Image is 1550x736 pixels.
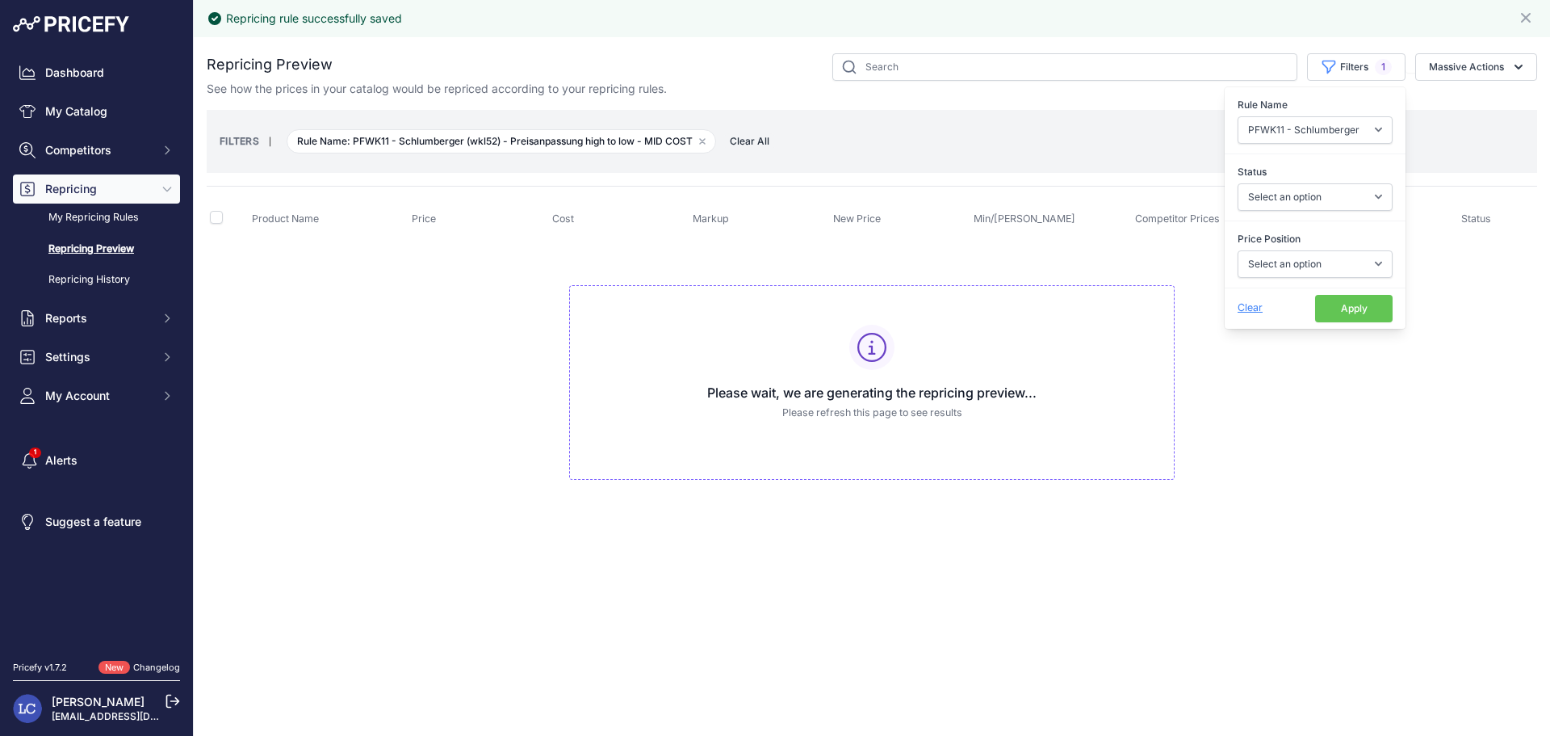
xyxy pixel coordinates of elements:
a: [EMAIL_ADDRESS][DOMAIN_NAME] [52,710,220,722]
label: Rule Name [1238,97,1393,113]
span: Rule Name: PFWK11 - Schlumberger (wkl52) - Preisanpassung high to low - MID COST [287,129,716,154]
img: Pricefy Logo [13,16,129,32]
button: Massive Actions [1415,53,1537,81]
h3: Please wait, we are generating the repricing preview... [583,383,1161,402]
span: New [98,661,130,675]
button: Competitors [13,136,180,165]
button: Settings [13,343,180,372]
a: Changelog [133,662,180,673]
h2: Repricing Preview [207,53,333,76]
a: Suggest a feature [13,507,180,536]
span: Competitors [45,142,151,158]
span: New Price [833,212,881,225]
span: Repricing [45,181,151,197]
span: Clear [1238,301,1263,313]
span: 1 [1375,59,1392,75]
label: Status [1238,164,1393,180]
button: Clear All [722,133,777,149]
button: Close [1518,6,1537,26]
span: Product Name [252,212,319,225]
p: See how the prices in your catalog would be repriced according to your repricing rules. [207,81,667,97]
span: Status [1461,212,1491,225]
div: Pricefy v1.7.2 [13,661,67,675]
a: Alerts [13,446,180,475]
span: Markup [693,212,729,225]
a: My Catalog [13,97,180,126]
button: Repricing [13,175,180,204]
span: Reports [45,310,151,326]
p: Please refresh this page to see results [583,406,1161,421]
a: My Repricing Rules [13,204,180,232]
a: [PERSON_NAME] [52,695,145,709]
input: Search [832,53,1297,81]
button: Apply [1315,295,1393,322]
button: Reports [13,304,180,333]
a: Dashboard [13,58,180,87]
label: Price Position [1238,231,1393,247]
span: Min/[PERSON_NAME] [974,212,1075,225]
button: Filters1 [1307,53,1405,81]
a: Repricing Preview [13,235,180,263]
nav: Sidebar [13,58,180,641]
small: | [259,137,281,146]
button: My Account [13,381,180,410]
span: Cost [552,212,574,225]
span: Competitor Prices [1135,212,1220,225]
div: Repricing rule successfully saved [226,11,402,27]
span: My Account [45,388,151,404]
span: Price [412,212,436,225]
span: Settings [45,349,151,365]
a: Repricing History [13,266,180,294]
small: FILTERS [220,135,259,147]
